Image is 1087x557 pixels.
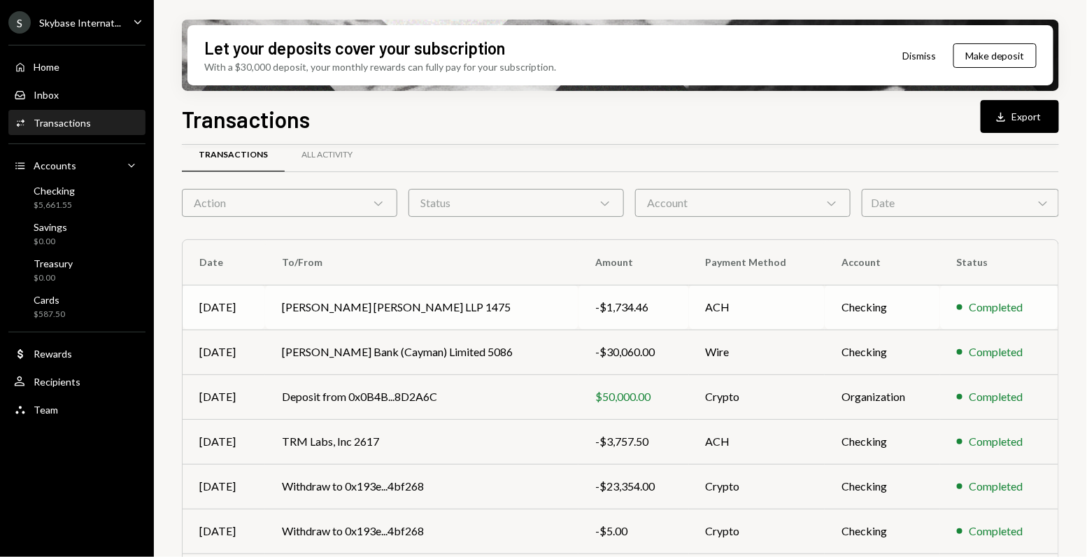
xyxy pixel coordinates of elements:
[825,285,940,330] td: Checking
[199,523,248,540] div: [DATE]
[578,240,689,285] th: Amount
[825,374,940,419] td: Organization
[862,189,1059,217] div: Date
[34,258,73,269] div: Treasury
[595,478,672,495] div: -$23,354.00
[34,309,65,320] div: $587.50
[825,330,940,374] td: Checking
[689,464,825,509] td: Crypto
[595,344,672,360] div: -$30,060.00
[595,523,672,540] div: -$5.00
[39,17,121,29] div: Skybase Internat...
[8,253,145,287] a: Treasury$0.00
[689,240,825,285] th: Payment Method
[199,149,268,161] div: Transactions
[8,82,145,107] a: Inbox
[8,290,145,323] a: Cards$587.50
[34,348,72,360] div: Rewards
[265,374,578,419] td: Deposit from 0x0B4B...8D2A6C
[34,185,75,197] div: Checking
[981,100,1059,133] button: Export
[34,236,67,248] div: $0.00
[689,285,825,330] td: ACH
[969,478,1023,495] div: Completed
[8,217,145,251] a: Savings$0.00
[689,419,825,464] td: ACH
[689,330,825,374] td: Wire
[408,189,624,217] div: Status
[595,433,672,450] div: -$3,757.50
[265,285,578,330] td: [PERSON_NAME] [PERSON_NAME] LLP 1475
[825,509,940,554] td: Checking
[595,388,672,405] div: $50,000.00
[199,299,248,316] div: [DATE]
[182,105,310,133] h1: Transactions
[8,397,145,422] a: Team
[285,137,369,173] a: All Activity
[265,240,578,285] th: To/From
[825,240,940,285] th: Account
[204,59,556,74] div: With a $30,000 deposit, your monthly rewards can fully pay for your subscription.
[34,272,73,284] div: $0.00
[8,153,145,178] a: Accounts
[8,181,145,214] a: Checking$5,661.55
[301,149,353,161] div: All Activity
[34,294,65,306] div: Cards
[199,433,248,450] div: [DATE]
[689,509,825,554] td: Crypto
[969,299,1023,316] div: Completed
[265,509,578,554] td: Withdraw to 0x193e...4bf268
[8,369,145,394] a: Recipients
[182,137,285,173] a: Transactions
[265,330,578,374] td: [PERSON_NAME] Bank (Cayman) Limited 5086
[8,11,31,34] div: S
[34,117,91,129] div: Transactions
[969,344,1023,360] div: Completed
[204,36,505,59] div: Let your deposits cover your subscription
[199,344,248,360] div: [DATE]
[969,523,1023,540] div: Completed
[635,189,851,217] div: Account
[885,39,953,72] button: Dismiss
[825,464,940,509] td: Checking
[199,478,248,495] div: [DATE]
[34,221,67,233] div: Savings
[8,54,145,79] a: Home
[34,376,80,388] div: Recipients
[34,160,76,171] div: Accounts
[199,388,248,405] div: [DATE]
[953,43,1037,68] button: Make deposit
[595,299,672,316] div: -$1,734.46
[265,464,578,509] td: Withdraw to 0x193e...4bf268
[265,419,578,464] td: TRM Labs, Inc 2617
[689,374,825,419] td: Crypto
[940,240,1058,285] th: Status
[969,433,1023,450] div: Completed
[183,240,265,285] th: Date
[34,61,59,73] div: Home
[825,419,940,464] td: Checking
[8,341,145,366] a: Rewards
[34,89,59,101] div: Inbox
[969,388,1023,405] div: Completed
[182,189,397,217] div: Action
[34,199,75,211] div: $5,661.55
[8,110,145,135] a: Transactions
[34,404,58,416] div: Team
